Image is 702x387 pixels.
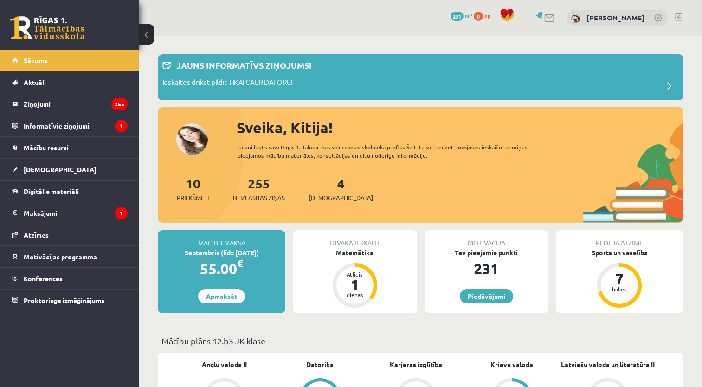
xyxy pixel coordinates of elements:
[425,248,548,258] div: Tev pieejamie punkti
[556,230,683,248] div: Pēdējā atzīme
[561,360,655,369] a: Latviešu valoda un literatūra II
[24,115,128,136] legend: Informatīvie ziņojumi
[586,13,644,22] a: [PERSON_NAME]
[115,120,128,132] i: 1
[341,271,369,277] div: Atlicis
[605,286,633,292] div: balles
[24,165,97,174] span: [DEMOGRAPHIC_DATA]
[460,289,513,303] a: Piedāvājumi
[237,116,683,139] div: Sveika, Kitija!
[161,335,680,347] p: Mācību plāns 12.b3 JK klase
[111,98,128,110] i: 255
[12,50,128,71] a: Sākums
[238,143,553,160] div: Laipni lūgts savā Rīgas 1. Tālmācības vidusskolas skolnieka profilā. Šeit Tu vari redzēt tuvojošo...
[24,93,128,115] legend: Ziņojumi
[24,78,46,86] span: Aktuāli
[24,274,63,283] span: Konferences
[24,187,79,195] span: Digitālie materiāli
[198,289,245,303] a: Apmaksāt
[12,93,128,115] a: Ziņojumi255
[233,193,285,202] span: Neizlasītās ziņas
[177,175,209,202] a: 10Priekšmeti
[12,71,128,93] a: Aktuāli
[233,175,285,202] a: 255Neizlasītās ziņas
[10,16,84,39] a: Rīgas 1. Tālmācības vidusskola
[556,248,683,258] div: Sports un veselība
[162,77,293,90] p: Ieskaites drīkst pildīt TIKAI CAUR DATORU!
[12,159,128,180] a: [DEMOGRAPHIC_DATA]
[158,230,285,248] div: Mācību maksa
[484,12,490,19] span: xp
[24,202,128,224] legend: Maksājumi
[12,137,128,158] a: Mācību resursi
[605,271,633,286] div: 7
[24,252,97,261] span: Motivācijas programma
[24,143,69,152] span: Mācību resursi
[306,360,334,369] a: Datorika
[571,14,580,23] img: Kitija Priedoliņa
[465,12,472,19] span: mP
[451,12,472,19] a: 231 mP
[490,360,533,369] a: Krievu valoda
[24,56,47,64] span: Sākums
[474,12,483,21] span: 0
[556,248,683,309] a: Sports un veselība 7 balles
[341,277,369,292] div: 1
[309,193,373,202] span: [DEMOGRAPHIC_DATA]
[12,268,128,289] a: Konferences
[425,258,548,280] div: 231
[451,12,464,21] span: 231
[12,246,128,267] a: Motivācijas programma
[390,360,442,369] a: Karjeras izglītība
[115,207,128,219] i: 1
[293,248,417,258] div: Matemātika
[202,360,247,369] a: Angļu valoda II
[12,224,128,245] a: Atzīmes
[293,230,417,248] div: Tuvākā ieskaite
[162,59,679,96] a: Jauns informatīvs ziņojums! Ieskaites drīkst pildīt TIKAI CAUR DATORU!
[176,59,311,71] p: Jauns informatīvs ziņojums!
[12,181,128,202] a: Digitālie materiāli
[474,12,495,19] a: 0 xp
[12,290,128,311] a: Proktoringa izmēģinājums
[12,202,128,224] a: Maksājumi1
[237,257,243,270] span: €
[177,193,209,202] span: Priekšmeti
[158,248,285,258] div: Septembris (līdz [DATE])
[24,231,49,239] span: Atzīmes
[24,296,104,304] span: Proktoringa izmēģinājums
[12,115,128,136] a: Informatīvie ziņojumi1
[293,248,417,309] a: Matemātika Atlicis 1 dienas
[309,175,373,202] a: 4[DEMOGRAPHIC_DATA]
[425,230,548,248] div: Motivācija
[341,292,369,297] div: dienas
[158,258,285,280] div: 55.00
